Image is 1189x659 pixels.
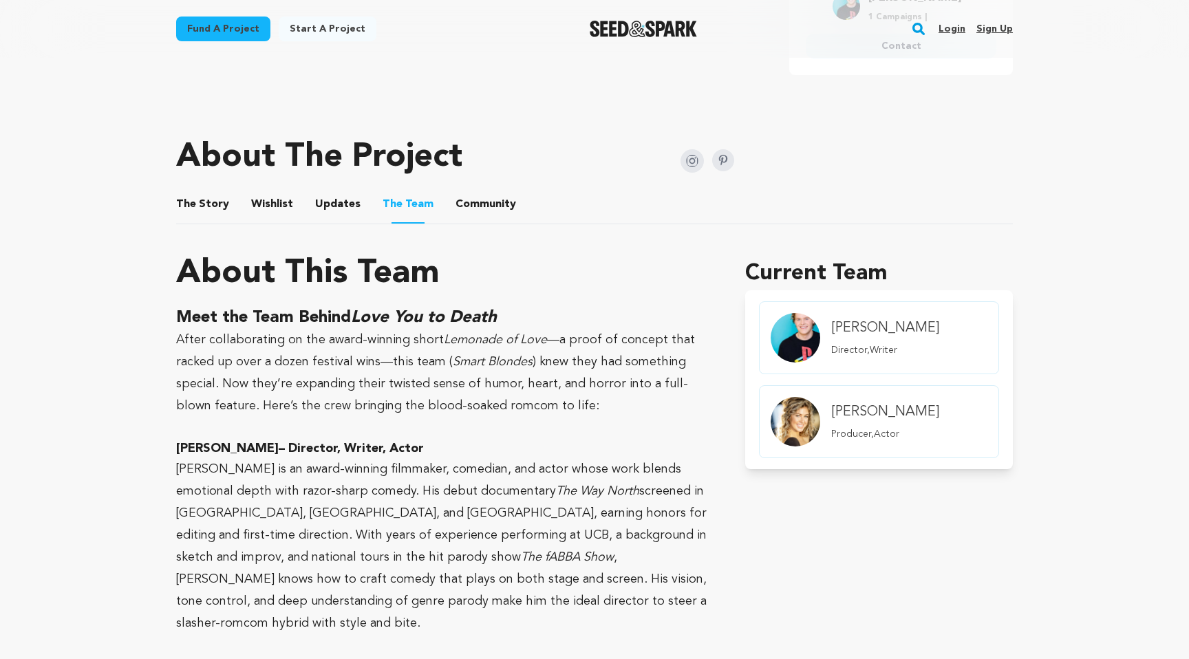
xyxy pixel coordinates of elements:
[681,149,704,173] img: Seed&Spark Instagram Icon
[771,397,820,446] img: Team Image
[176,329,712,417] p: After collaborating on the award-winning short —a proof of concept that racked up over a dozen fe...
[176,439,712,458] h3: – Director, Writer, Actor
[279,17,376,41] a: Start a project
[556,485,639,497] em: The Way North
[976,18,1013,40] a: Sign up
[176,141,462,174] h1: About The Project
[453,356,533,368] em: Smart Blondes
[351,310,497,326] em: Love You to Death
[176,442,279,455] strong: [PERSON_NAME]
[831,343,939,357] p: Director,Writer
[590,21,698,37] img: Seed&Spark Logo Dark Mode
[712,149,734,171] img: Seed&Spark Pinterest Icon
[939,18,965,40] a: Login
[831,427,939,441] p: Producer,Actor
[176,196,229,213] span: Story
[251,196,293,213] span: Wishlist
[831,318,939,338] h4: [PERSON_NAME]
[383,196,433,213] span: Team
[771,313,820,363] img: Team Image
[383,196,403,213] span: The
[176,458,712,634] p: [PERSON_NAME] is an award-winning filmmaker, comedian, and actor whose work blends emotional dept...
[176,257,440,290] h1: About This Team
[176,310,497,326] strong: Meet the Team Behind
[590,21,698,37] a: Seed&Spark Homepage
[759,301,999,374] a: member.name Profile
[759,385,999,458] a: member.name Profile
[456,196,516,213] span: Community
[521,551,614,563] em: The fABBA Show
[831,402,939,422] h4: [PERSON_NAME]
[176,17,270,41] a: Fund a project
[176,196,196,213] span: The
[315,196,361,213] span: Updates
[444,334,547,346] em: Lemonade of Love
[745,257,1013,290] h1: Current Team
